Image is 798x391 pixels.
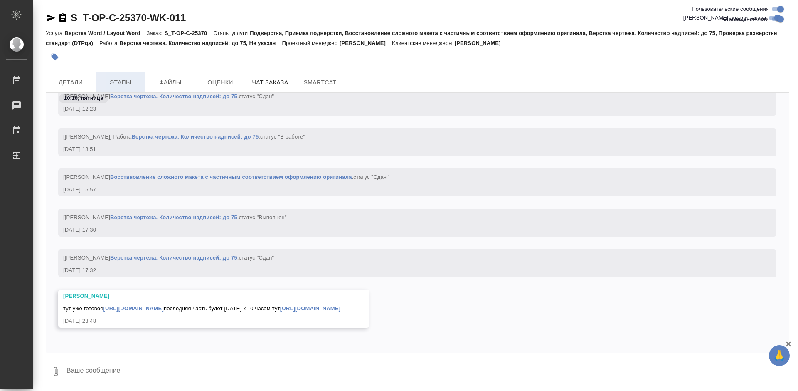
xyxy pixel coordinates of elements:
button: Скопировать ссылку для ЯМессенджера [46,13,56,23]
a: [URL][DOMAIN_NAME] [103,305,164,312]
p: Подверстка, Приемка подверстки, Восстановление сложного макета с частичным соответствием оформлен... [46,30,777,46]
span: Оценки [200,77,240,88]
span: статус "Сдан" [239,255,274,261]
span: Файлы [150,77,190,88]
span: статус "В работе" [260,134,305,140]
p: Работа [99,40,120,46]
button: Скопировать ссылку [58,13,68,23]
span: [[PERSON_NAME] . [63,174,389,180]
p: 10.10, пятница [64,94,103,102]
span: тут уже готовое последняя часть будет [DATE] к 10 часам тут [63,305,340,312]
a: S_T-OP-C-25370-WK-011 [71,12,186,23]
p: [PERSON_NAME] [340,40,392,46]
button: Добавить тэг [46,48,64,66]
span: Оповещения-логи [723,15,769,23]
p: Проектный менеджер [282,40,340,46]
a: Верстка чертежа. Количество надписей: до 75 [110,214,237,220]
button: 🙏 [769,345,790,366]
span: статус "Сдан" [353,174,389,180]
div: [DATE] 17:32 [63,266,747,275]
span: [[PERSON_NAME]] Работа . [63,134,305,140]
span: SmartCat [300,77,340,88]
span: Этапы [101,77,140,88]
p: Верстка Word / Layout Word [64,30,146,36]
div: [DATE] 23:48 [63,317,340,325]
div: [DATE] 17:30 [63,226,747,234]
p: Заказ: [147,30,165,36]
div: [DATE] 13:51 [63,145,747,153]
p: Этапы услуги [213,30,250,36]
p: Верстка чертежа. Количество надписей: до 75, Не указан [120,40,282,46]
p: S_T-OP-C-25370 [165,30,213,36]
a: [URL][DOMAIN_NAME] [280,305,340,312]
a: Верстка чертежа. Количество надписей: до 75 [110,255,237,261]
div: [DATE] 15:57 [63,186,747,194]
span: статус "Выполнен" [239,214,287,220]
a: Верстка чертежа. Количество надписей: до 75 [131,134,259,140]
span: [[PERSON_NAME] . [63,214,287,220]
p: Клиентские менеджеры [392,40,455,46]
span: [PERSON_NAME] детали заказа [683,14,766,22]
span: Пользовательские сообщения [692,5,769,13]
p: [PERSON_NAME] [455,40,507,46]
span: [[PERSON_NAME] . [63,255,274,261]
span: Детали [51,77,91,88]
a: Восстановление сложного макета с частичным соответствием оформлению оригинала [110,174,352,180]
div: [PERSON_NAME] [63,292,340,300]
div: [DATE] 12:23 [63,105,747,113]
span: 🙏 [772,347,786,364]
p: Услуга [46,30,64,36]
span: Чат заказа [250,77,290,88]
